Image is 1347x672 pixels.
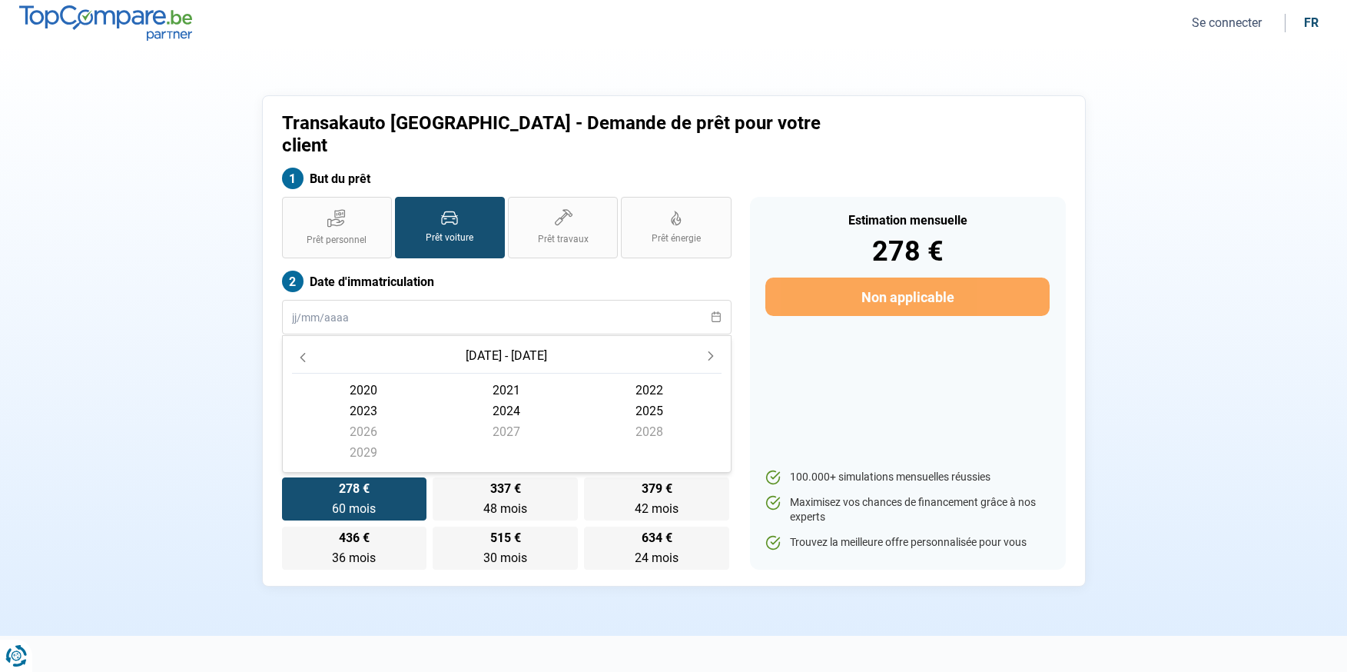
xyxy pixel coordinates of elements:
[635,501,678,516] span: 42 mois
[332,501,376,516] span: 60 mois
[578,401,721,421] span: 2025
[642,483,672,495] span: 379 €
[292,401,435,421] span: 2023
[1187,15,1266,31] button: Se connecter
[435,401,578,421] span: 2024
[642,532,672,544] span: 634 €
[483,551,527,565] span: 30 mois
[282,168,732,189] label: But du prêt
[700,345,722,367] button: Next Decade
[578,380,721,401] span: 2022
[307,234,367,247] span: Prêt personnel
[435,380,578,401] span: 2021
[292,442,435,463] span: 2029
[1304,15,1319,30] div: fr
[765,278,1049,316] button: Non applicable
[292,421,435,442] span: 2026
[282,300,732,334] input: jj/mm/aaaa
[19,5,192,40] img: TopCompare.be
[292,345,314,367] button: Previous Decade
[483,501,527,516] span: 48 mois
[466,348,547,363] span: [DATE] - [DATE]
[426,231,473,245] span: Prêt voiture
[490,532,521,544] span: 515 €
[652,232,701,245] span: Prêt énergie
[339,483,370,495] span: 278 €
[490,483,521,495] span: 337 €
[282,112,865,157] h1: Transakauto [GEOGRAPHIC_DATA] - Demande de prêt pour votre client
[538,233,589,246] span: Prêt travaux
[765,215,1049,227] div: Estimation mensuelle
[765,238,1049,265] div: 278 €
[332,551,376,565] span: 36 mois
[292,380,435,401] span: 2020
[765,495,1049,525] li: Maximisez vos chances de financement grâce à nos experts
[765,535,1049,551] li: Trouvez la meilleure offre personnalisée pour vous
[578,421,721,442] span: 2028
[635,551,678,565] span: 24 mois
[435,421,578,442] span: 2027
[282,271,732,292] label: Date d'immatriculation
[765,470,1049,485] li: 100.000+ simulations mensuelles réussies
[282,335,732,473] div: Choose Date
[339,532,370,544] span: 436 €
